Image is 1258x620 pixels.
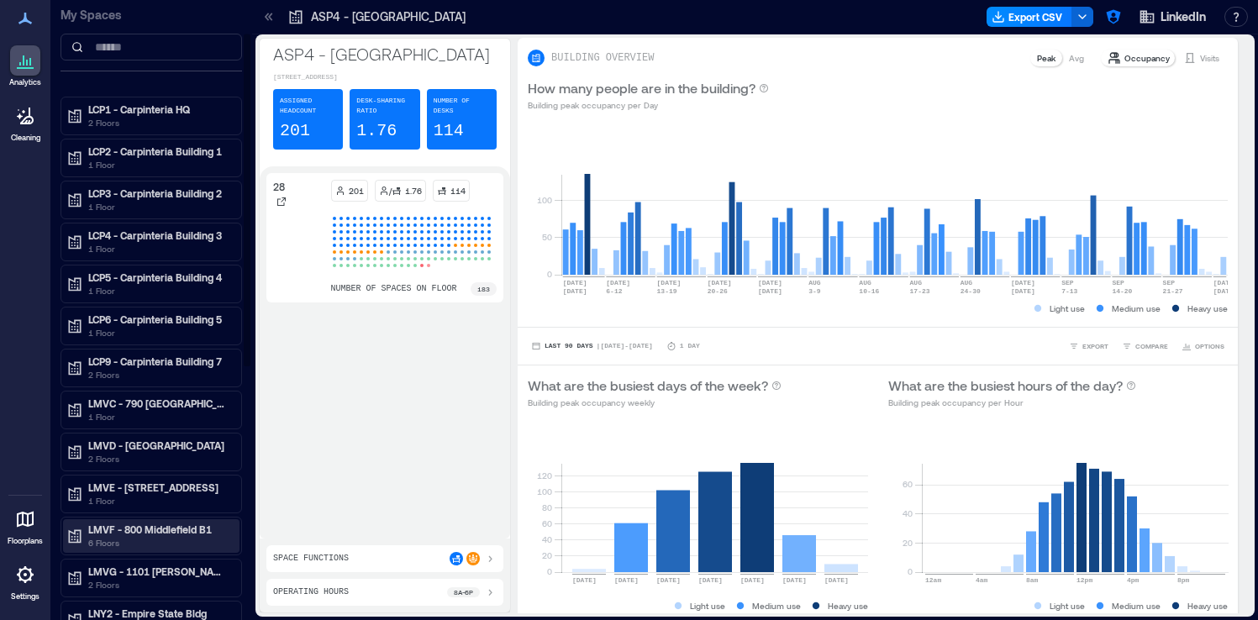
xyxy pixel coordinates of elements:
[528,338,656,355] button: Last 90 Days |[DATE]-[DATE]
[758,279,782,286] text: [DATE]
[3,499,48,551] a: Floorplans
[1187,302,1228,315] p: Heavy use
[1061,287,1077,295] text: 7-13
[88,397,229,410] p: LMVC - 790 [GEOGRAPHIC_DATA] B2
[657,287,677,295] text: 13-19
[987,7,1072,27] button: Export CSV
[1213,279,1238,286] text: [DATE]
[88,116,229,129] p: 2 Floors
[88,326,229,339] p: 1 Floor
[1195,341,1224,351] span: OPTIONS
[680,341,700,351] p: 1 Day
[1135,341,1168,351] span: COMPARE
[758,287,782,295] text: [DATE]
[1037,51,1055,65] p: Peak
[1112,302,1161,315] p: Medium use
[273,42,497,66] p: ASP4 - [GEOGRAPHIC_DATA]
[542,534,552,544] tspan: 40
[542,550,552,560] tspan: 20
[1200,51,1219,65] p: Visits
[88,494,229,507] p: 1 Floor
[349,184,364,197] p: 201
[1127,576,1140,584] text: 4pm
[450,184,466,197] p: 114
[1119,338,1171,355] button: COMPARE
[1177,576,1190,584] text: 8pm
[4,96,46,148] a: Cleaning
[88,578,229,591] p: 2 Floors
[88,242,229,255] p: 1 Floor
[356,119,397,143] p: 1.76
[902,508,912,518] tspan: 40
[537,195,552,205] tspan: 100
[563,287,587,295] text: [DATE]
[11,591,39,602] p: Settings
[708,279,732,286] text: [DATE]
[961,287,981,295] text: 24-30
[434,96,490,116] p: Number of Desks
[331,282,457,296] p: number of spaces on floor
[925,576,941,584] text: 12am
[1134,3,1211,30] button: LinkedIn
[1178,338,1228,355] button: OPTIONS
[1026,576,1039,584] text: 8am
[528,396,782,409] p: Building peak occupancy weekly
[1050,302,1085,315] p: Light use
[1124,51,1170,65] p: Occupancy
[88,481,229,494] p: LMVE - [STREET_ADDRESS]
[542,518,552,528] tspan: 60
[356,96,413,116] p: Desk-sharing ratio
[88,452,229,465] p: 2 Floors
[976,576,988,584] text: 4am
[4,40,46,92] a: Analytics
[88,284,229,297] p: 1 Floor
[828,599,868,612] p: Heavy use
[88,158,229,171] p: 1 Floor
[572,576,597,584] text: [DATE]
[1161,8,1206,25] span: LinkedIn
[273,586,349,599] p: Operating Hours
[606,279,630,286] text: [DATE]
[477,284,490,294] p: 183
[273,72,497,82] p: [STREET_ADDRESS]
[824,576,849,584] text: [DATE]
[311,8,466,25] p: ASP4 - [GEOGRAPHIC_DATA]
[273,180,285,193] p: 28
[888,376,1123,396] p: What are the busiest hours of the day?
[752,599,801,612] p: Medium use
[1011,279,1035,286] text: [DATE]
[1076,576,1092,584] text: 12pm
[11,133,40,143] p: Cleaning
[542,502,552,512] tspan: 80
[961,279,973,286] text: AUG
[708,287,728,295] text: 20-26
[405,184,422,197] p: 1.76
[1050,599,1085,612] p: Light use
[88,607,229,620] p: LNY2 - Empire State Bldg
[1069,51,1084,65] p: Avg
[528,78,755,98] p: How many people are in the building?
[88,271,229,284] p: LCP5 - Carpinteria Building 4
[910,287,930,295] text: 17-23
[88,355,229,368] p: LCP9 - Carpinteria Building 7
[888,396,1136,409] p: Building peak occupancy per Hour
[1082,341,1108,351] span: EXPORT
[88,187,229,200] p: LCP3 - Carpinteria Building 2
[5,554,45,607] a: Settings
[88,439,229,452] p: LMVD - [GEOGRAPHIC_DATA]
[61,7,242,24] p: My Spaces
[1112,287,1132,295] text: 14-20
[740,576,765,584] text: [DATE]
[907,566,912,576] tspan: 0
[88,565,229,578] p: LMVG - 1101 [PERSON_NAME] B7
[1061,279,1074,286] text: SEP
[859,287,879,295] text: 10-16
[698,576,723,584] text: [DATE]
[656,576,681,584] text: [DATE]
[782,576,807,584] text: [DATE]
[690,599,725,612] p: Light use
[606,287,622,295] text: 6-12
[1011,287,1035,295] text: [DATE]
[88,368,229,381] p: 2 Floors
[1066,338,1112,355] button: EXPORT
